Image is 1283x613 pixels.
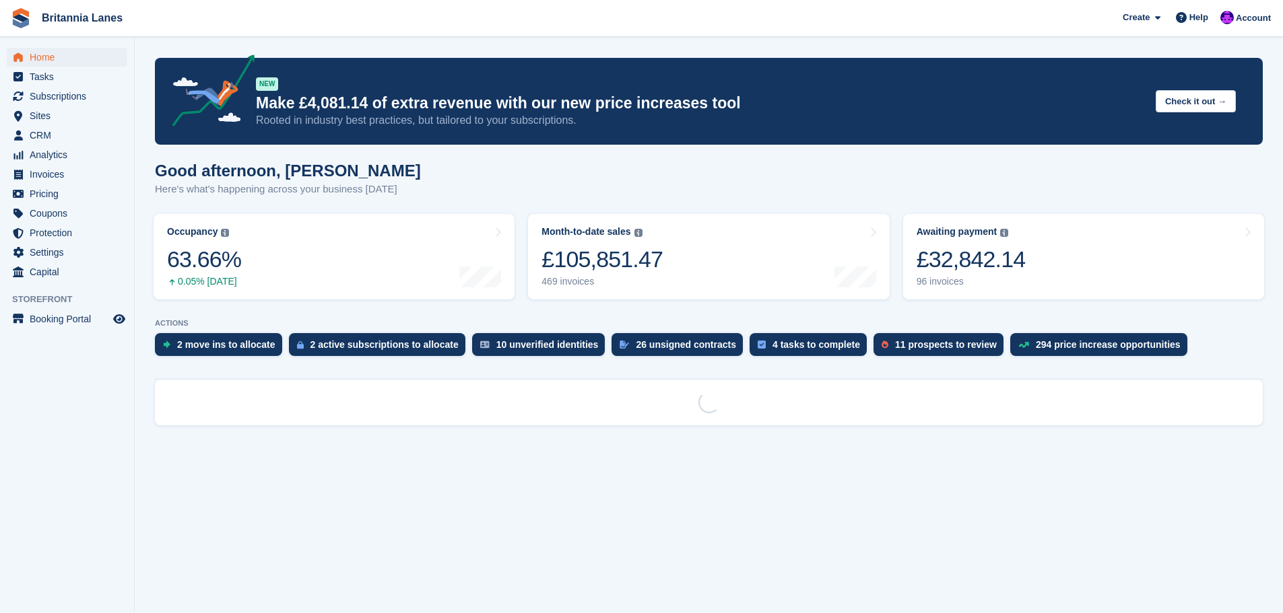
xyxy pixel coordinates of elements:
button: Check it out → [1156,90,1236,112]
img: task-75834270c22a3079a89374b754ae025e5fb1db73e45f91037f5363f120a921f8.svg [758,340,766,349]
img: icon-info-grey-7440780725fd019a000dd9b08b2336e03edf1995a4989e88bcd33f0948082b44.svg [1000,229,1008,237]
span: Create [1123,11,1150,24]
span: Capital [30,262,110,281]
span: Home [30,48,110,67]
span: Settings [30,243,110,262]
p: Here's what's happening across your business [DATE] [155,182,421,197]
span: Help [1189,11,1208,24]
a: 2 active subscriptions to allocate [289,333,472,363]
img: prospect-51fa495bee0391a8d652442698ab0144808aea92771e9ea1ae160a38d050c398.svg [882,340,888,349]
span: Invoices [30,165,110,184]
a: menu [7,106,127,125]
img: icon-info-grey-7440780725fd019a000dd9b08b2336e03edf1995a4989e88bcd33f0948082b44.svg [221,229,229,237]
span: Coupons [30,204,110,223]
div: Month-to-date sales [541,226,630,238]
span: Storefront [12,293,134,306]
img: Mark Lane [1220,11,1234,24]
div: 469 invoices [541,276,663,287]
a: Month-to-date sales £105,851.47 469 invoices [528,214,889,299]
span: Account [1236,11,1271,25]
p: Make £4,081.14 of extra revenue with our new price increases tool [256,94,1145,113]
a: 11 prospects to review [874,333,1010,363]
a: Preview store [111,311,127,327]
span: Subscriptions [30,87,110,106]
a: Occupancy 63.66% 0.05% [DATE] [154,214,515,299]
span: CRM [30,126,110,145]
div: 0.05% [DATE] [167,276,241,287]
img: stora-icon-8386f47178a22dfd0bd8f6a31ec36ba5ce8667c1dd55bd0f319d3a0aa187defe.svg [11,8,31,28]
div: NEW [256,77,278,91]
a: 26 unsigned contracts [612,333,750,363]
a: menu [7,67,127,86]
a: menu [7,310,127,328]
img: price_increase_opportunities-93ffe204e8149a01c8c9dc8f82e8f89637d9d84a8eef4429ea346261dce0b2c0.svg [1018,342,1029,348]
img: price-adjustments-announcement-icon-8257ccfd72463d97f412b2fc003d46551f7dbcb40ab6d574587a9cd5c0d94... [161,55,255,131]
div: £105,851.47 [541,246,663,273]
img: contract_signature_icon-13c848040528278c33f63329250d36e43548de30e8caae1d1a13099fd9432cc5.svg [620,340,629,349]
a: menu [7,48,127,67]
img: verify_identity-adf6edd0f0f0b5bbfe63781bf79b02c33cf7c696d77639b501bdc392416b5a36.svg [480,340,490,349]
div: £32,842.14 [917,246,1026,273]
a: menu [7,126,127,145]
a: 4 tasks to complete [750,333,874,363]
img: active_subscription_to_allocate_icon-d502201f5373d7db506a760aba3b589e785aa758c864c3986d89f69b8ff3... [297,340,304,349]
div: 2 move ins to allocate [177,339,275,350]
a: 10 unverified identities [472,333,612,363]
div: 96 invoices [917,276,1026,287]
a: Britannia Lanes [36,7,128,29]
a: menu [7,145,127,164]
a: 294 price increase opportunities [1010,333,1194,363]
span: Tasks [30,67,110,86]
a: menu [7,184,127,203]
p: ACTIONS [155,319,1263,328]
div: 26 unsigned contracts [636,339,736,350]
h1: Good afternoon, [PERSON_NAME] [155,161,421,180]
img: icon-info-grey-7440780725fd019a000dd9b08b2336e03edf1995a4989e88bcd33f0948082b44.svg [634,229,643,237]
span: Analytics [30,145,110,164]
span: Booking Portal [30,310,110,328]
span: Pricing [30,184,110,203]
p: Rooted in industry best practices, but tailored to your subscriptions. [256,113,1145,128]
div: 63.66% [167,246,241,273]
a: menu [7,243,127,262]
span: Protection [30,223,110,242]
div: Awaiting payment [917,226,997,238]
div: 294 price increase opportunities [1036,339,1181,350]
div: 10 unverified identities [496,339,599,350]
a: 2 move ins to allocate [155,333,289,363]
a: menu [7,223,127,242]
div: Occupancy [167,226,218,238]
a: Awaiting payment £32,842.14 96 invoices [903,214,1264,299]
span: Sites [30,106,110,125]
div: 4 tasks to complete [772,339,860,350]
a: menu [7,165,127,184]
div: 2 active subscriptions to allocate [310,339,459,350]
img: move_ins_to_allocate_icon-fdf77a2bb77ea45bf5b3d319d69a93e2d87916cf1d5bf7949dd705db3b84f3ca.svg [163,340,170,349]
a: menu [7,262,127,281]
a: menu [7,87,127,106]
div: 11 prospects to review [895,339,997,350]
a: menu [7,204,127,223]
